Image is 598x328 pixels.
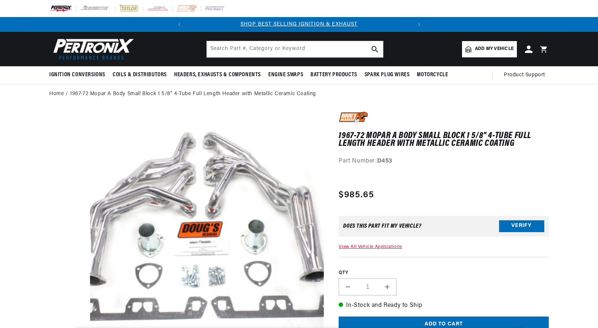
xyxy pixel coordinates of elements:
[504,71,545,79] span: Product Support
[339,157,549,166] div: Part Number:
[49,36,134,62] img: Pertronix
[413,66,452,84] summary: Motorcycle
[170,66,265,84] summary: Headers, Exhausts & Components
[412,17,426,32] button: Translation missing: en.sections.announcements.next_announcement
[417,71,448,79] span: Motorcycle
[268,71,303,79] span: Engine Swaps
[462,41,517,57] a: Add my vehicle
[207,41,383,57] input: Search Part #, Category or Keyword
[49,90,549,98] nav: breadcrumbs
[339,245,402,249] a: View All Vehicle Applications
[109,66,170,84] summary: Coils & Distributors
[367,41,383,57] button: search button
[174,71,261,79] span: Headers, Exhausts & Components
[339,301,549,311] p: In-Stock and Ready to Ship
[339,188,374,202] span: $985.65
[339,132,549,147] h1: 1967-72 Mopar A Body Small Block 1 5/8" 4-Tube Full Length Header with Metallic Ceramic Coating
[265,66,307,84] summary: Engine Swaps
[187,20,412,29] div: 1 of 2
[339,270,549,276] label: QTY
[361,66,413,84] summary: Spark Plug Wires
[49,71,105,79] span: Ignition Conversions
[499,220,544,232] button: Verify
[113,71,167,79] span: Coils & Distributors
[365,71,410,79] span: Spark Plug Wires
[310,71,357,79] span: Battery Products
[172,17,187,32] button: Translation missing: en.sections.announcements.previous_announcement
[307,66,361,84] summary: Battery Products
[70,90,316,98] a: 1967-72 Mopar A Body Small Block 1 5/8" 4-Tube Full Length Header with Metallic Ceramic Coating
[504,66,549,84] summary: Product Support
[475,46,514,53] span: Add my vehicle
[377,158,392,164] strong: D453
[343,223,421,229] div: Does This part fit My vehicle?
[240,21,358,27] a: SHOP BEST SELLING IGNITION & EXHAUST
[49,90,64,98] a: Home
[49,66,109,84] summary: Ignition Conversions
[31,17,567,32] slideshow-component: Translation missing: en.sections.announcements.announcement_bar
[187,20,412,29] div: Announcement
